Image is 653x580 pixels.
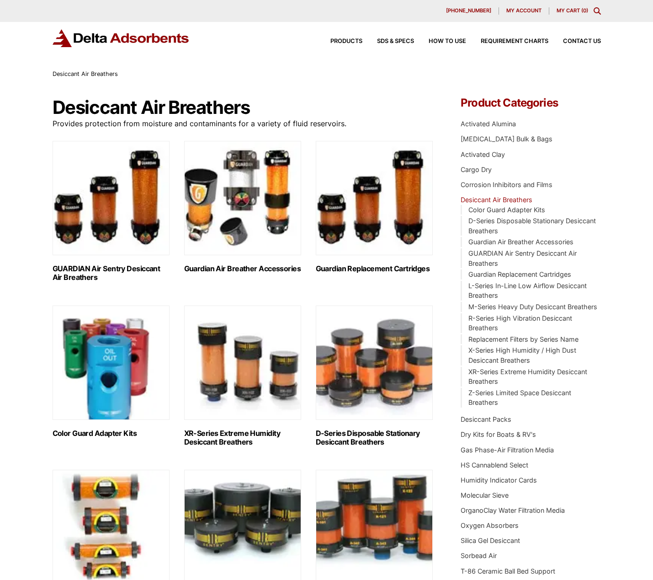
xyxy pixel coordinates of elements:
[468,217,596,235] a: D-Series Disposable Stationary Desiccant Breathers
[316,38,362,44] a: Products
[499,7,549,15] a: My account
[53,97,434,118] h1: Desiccant Air Breathers
[446,8,491,13] span: [PHONE_NUMBER]
[461,461,528,469] a: HS Cannablend Select
[461,97,600,108] h4: Product Categories
[53,429,170,438] h2: Color Guard Adapter Kits
[53,118,434,130] p: Provides protection from moisture and contaminants for a variety of fluid reservoirs.
[439,7,499,15] a: [PHONE_NUMBER]
[461,181,552,188] a: Corrosion Inhibitors and Films
[468,314,572,332] a: R-Series High Vibration Desiccant Breathers
[461,135,552,143] a: [MEDICAL_DATA] Bulk & Bags
[461,567,555,575] a: T-86 Ceramic Ball Bed Support
[53,306,170,438] a: Visit product category Color Guard Adapter Kits
[468,270,571,278] a: Guardian Replacement Cartridges
[184,429,301,446] h2: XR-Series Extreme Humidity Desiccant Breathers
[461,446,554,454] a: Gas Phase-Air Filtration Media
[461,491,509,499] a: Molecular Sieve
[316,264,433,273] h2: Guardian Replacement Cartridges
[461,166,492,173] a: Cargo Dry
[53,70,118,77] span: Desiccant Air Breathers
[461,476,537,484] a: Humidity Indicator Cards
[316,306,433,446] a: Visit product category D-Series Disposable Stationary Desiccant Breathers
[468,206,545,214] a: Color Guard Adapter Kits
[184,306,301,446] a: Visit product category XR-Series Extreme Humidity Desiccant Breathers
[594,7,601,15] div: Toggle Modal Content
[414,38,466,44] a: How to Use
[461,537,520,544] a: Silica Gel Desiccant
[53,306,170,420] img: Color Guard Adapter Kits
[184,141,301,273] a: Visit product category Guardian Air Breather Accessories
[481,38,548,44] span: Requirement Charts
[362,38,414,44] a: SDS & SPECS
[548,38,601,44] a: Contact Us
[468,249,577,267] a: GUARDIAN Air Sentry Desiccant Air Breathers
[316,429,433,446] h2: D-Series Disposable Stationary Desiccant Breathers
[330,38,362,44] span: Products
[377,38,414,44] span: SDS & SPECS
[316,306,433,420] img: D-Series Disposable Stationary Desiccant Breathers
[53,29,190,47] img: Delta Adsorbents
[461,506,565,514] a: OrganoClay Water Filtration Media
[184,306,301,420] img: XR-Series Extreme Humidity Desiccant Breathers
[468,368,587,386] a: XR-Series Extreme Humidity Desiccant Breathers
[461,150,505,158] a: Activated Clay
[563,38,601,44] span: Contact Us
[468,238,573,246] a: Guardian Air Breather Accessories
[316,141,433,273] a: Visit product category Guardian Replacement Cartridges
[316,141,433,255] img: Guardian Replacement Cartridges
[53,141,170,282] a: Visit product category GUARDIAN Air Sentry Desiccant Air Breathers
[461,552,497,559] a: Sorbead Air
[468,335,579,343] a: Replacement Filters by Series Name
[461,196,532,204] a: Desiccant Air Breathers
[466,38,548,44] a: Requirement Charts
[53,264,170,282] h2: GUARDIAN Air Sentry Desiccant Air Breathers
[468,282,587,300] a: L-Series In-Line Low Airflow Desiccant Breathers
[429,38,466,44] span: How to Use
[468,389,571,407] a: Z-Series Limited Space Desiccant Breathers
[53,141,170,255] img: GUARDIAN Air Sentry Desiccant Air Breathers
[583,7,586,14] span: 0
[468,303,597,311] a: M-Series Heavy Duty Desiccant Breathers
[557,7,588,14] a: My Cart (0)
[461,120,516,128] a: Activated Alumina
[468,346,576,364] a: X-Series High Humidity / High Dust Desiccant Breathers
[461,415,511,423] a: Desiccant Packs
[184,264,301,273] h2: Guardian Air Breather Accessories
[461,430,536,438] a: Dry Kits for Boats & RV's
[184,141,301,255] img: Guardian Air Breather Accessories
[506,8,542,13] span: My account
[461,521,519,529] a: Oxygen Absorbers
